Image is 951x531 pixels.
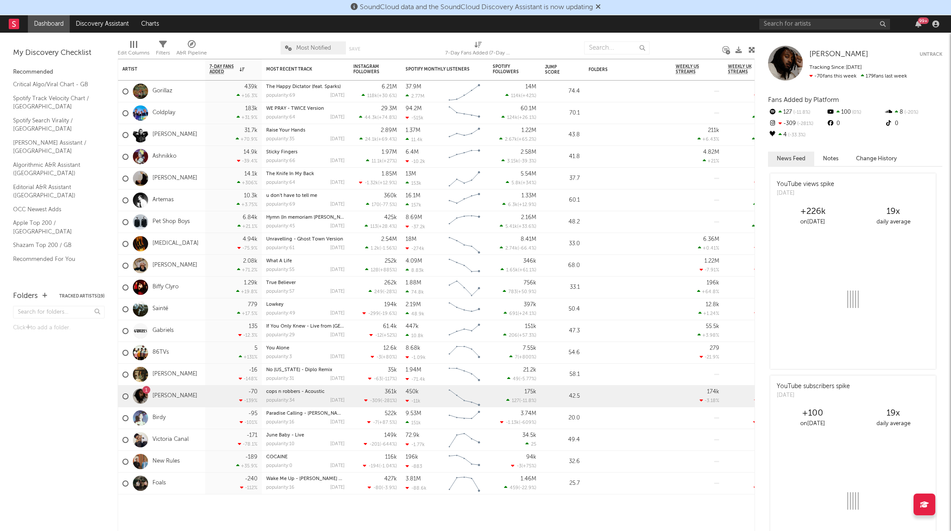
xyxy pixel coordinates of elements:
[266,455,288,460] a: COCAINE
[266,215,345,220] div: Hymn (In memoriam Alexei Navalny) - Dance Mix
[266,246,294,250] div: popularity: 61
[330,93,345,98] div: [DATE]
[237,202,257,207] div: +3.75 %
[266,202,295,207] div: popularity: 69
[365,245,397,251] div: ( )
[752,136,774,142] div: +6.28 %
[381,203,396,207] span: -77.5 %
[545,282,580,293] div: 33.1
[589,67,654,72] div: Folders
[777,180,834,189] div: YouTube views spike
[370,224,377,229] span: 113
[524,280,536,286] div: 756k
[266,106,324,111] a: WE PRAY - TWICE Version
[266,85,341,89] a: The Happy Dictator (feat. Sparks)
[445,124,484,146] svg: Chart title
[507,159,518,164] span: 3.15k
[371,246,379,251] span: 1.2k
[244,84,257,90] div: 439k
[505,137,517,142] span: 2.67k
[135,15,165,33] a: Charts
[210,64,237,74] span: 7-Day Fans Added
[13,67,105,78] div: Recommended
[768,107,826,118] div: 127
[445,277,484,298] svg: Chart title
[244,128,257,133] div: 31.7k
[698,245,719,251] div: +0.41 %
[237,245,257,251] div: -75.9 %
[768,97,839,103] span: Fans Added by Platform
[266,259,345,264] div: What A Life
[697,136,719,142] div: +6.43 %
[703,149,719,155] div: 4.82M
[406,106,422,112] div: 94.2M
[381,246,396,251] span: -1.56 %
[707,280,719,286] div: 196k
[445,189,484,211] svg: Chart title
[445,48,511,58] div: 7-Day Fans Added (7-Day Fans Added)
[176,37,207,62] div: A&R Pipeline
[511,94,521,98] span: 114k
[330,137,345,142] div: [DATE]
[13,116,96,134] a: Spotify Search Virality / [GEOGRAPHIC_DATA]
[499,136,536,142] div: ( )
[519,115,535,120] span: +26.1 %
[772,206,853,217] div: +226k
[384,280,397,286] div: 262k
[13,80,96,89] a: Critical Algo/Viral Chart - GB
[521,171,536,177] div: 5.54M
[384,290,396,294] span: -28 %
[406,171,416,177] div: 13M
[118,48,149,58] div: Edit Columns
[330,159,345,163] div: [DATE]
[362,93,397,98] div: ( )
[545,173,580,184] div: 37.7
[152,392,197,400] a: [PERSON_NAME]
[406,215,422,220] div: 8.69M
[809,74,907,79] span: 179 fans last week
[266,106,345,111] div: WE PRAY - TWICE Version
[503,289,536,294] div: ( )
[244,149,257,155] div: 14.9k
[122,67,188,72] div: Artist
[826,118,884,129] div: 0
[754,267,774,273] div: -10.5 %
[384,193,397,199] div: 360k
[360,4,593,11] span: SoundCloud data and the SoundCloud Discovery Assistant is now updating
[519,203,535,207] span: +12.9 %
[152,262,197,269] a: [PERSON_NAME]
[545,239,580,249] div: 33.0
[545,86,580,97] div: 74.4
[13,138,96,156] a: [PERSON_NAME] Assistant / [GEOGRAPHIC_DATA]
[266,346,289,351] a: You Alone
[330,180,345,185] div: [DATE]
[266,324,382,329] a: If You Only Knew - Live from [GEOGRAPHIC_DATA]
[266,433,304,438] a: June Baby - Live
[152,88,173,95] a: Gorillaz
[13,306,105,318] input: Search for folders...
[13,291,38,301] div: Folders
[266,259,292,264] a: What A Life
[28,15,70,33] a: Dashboard
[814,152,847,166] button: Notes
[367,94,377,98] span: 118k
[237,223,257,229] div: +21.1 %
[152,109,175,117] a: Coldplay
[500,245,536,251] div: ( )
[506,268,518,273] span: 1.65k
[920,50,942,59] button: Untrack
[237,115,257,120] div: +31.9 %
[13,94,96,112] a: Spotify Track Velocity Chart / [GEOGRAPHIC_DATA]
[521,106,536,112] div: 60.1M
[385,258,397,264] div: 252k
[772,217,853,227] div: on [DATE]
[152,175,197,182] a: [PERSON_NAME]
[505,224,517,229] span: 5.41k
[406,289,424,295] div: 74.8k
[406,93,424,99] div: 2.77M
[152,218,190,226] a: Pet Shop Boys
[365,137,377,142] span: 24.1k
[296,45,331,51] span: Most Notified
[266,368,332,372] a: No [US_STATE] - Diplo Remix
[809,51,868,58] span: [PERSON_NAME]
